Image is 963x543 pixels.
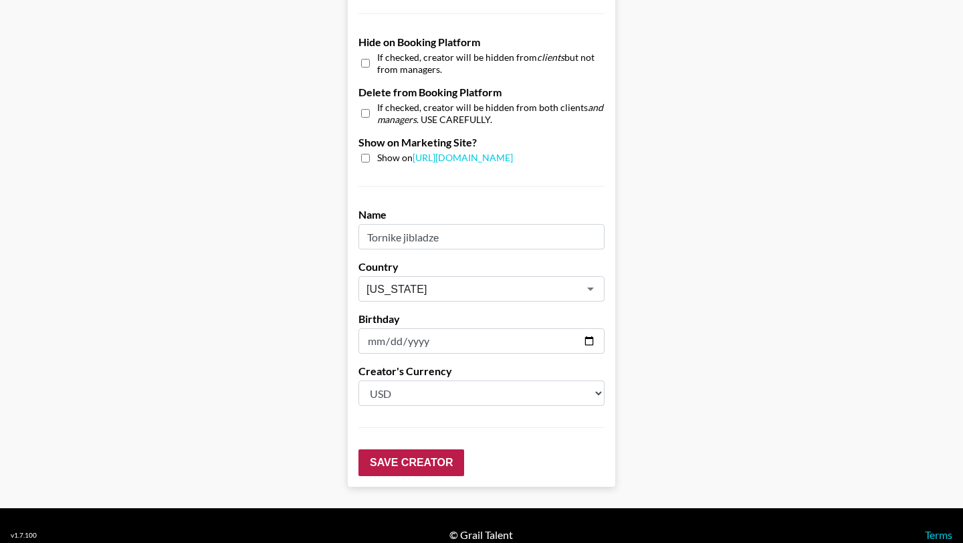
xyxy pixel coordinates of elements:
span: If checked, creator will be hidden from both clients . USE CAREFULLY. [377,102,605,125]
label: Country [358,260,605,274]
em: clients [537,51,564,63]
span: Show on [377,152,513,165]
label: Birthday [358,312,605,326]
label: Creator's Currency [358,364,605,378]
label: Show on Marketing Site? [358,136,605,149]
span: If checked, creator will be hidden from but not from managers. [377,51,605,75]
button: Open [581,280,600,298]
em: and managers [377,102,603,125]
input: Save Creator [358,449,464,476]
label: Name [358,208,605,221]
div: v 1.7.100 [11,531,37,540]
a: [URL][DOMAIN_NAME] [413,152,513,163]
label: Hide on Booking Platform [358,35,605,49]
div: © Grail Talent [449,528,513,542]
a: Terms [925,528,952,541]
label: Delete from Booking Platform [358,86,605,99]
